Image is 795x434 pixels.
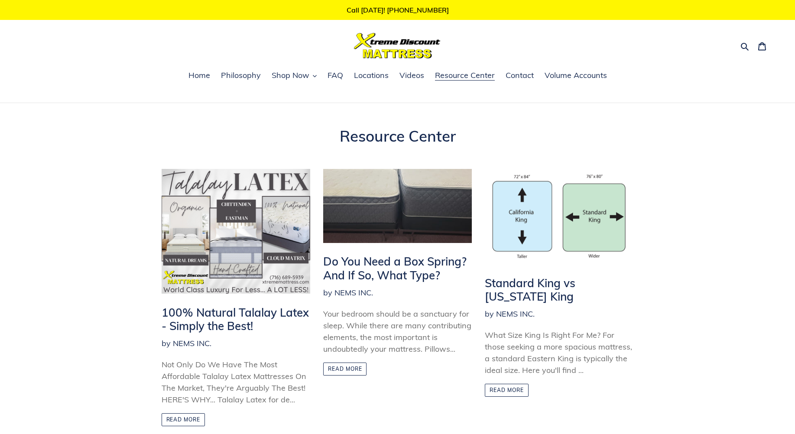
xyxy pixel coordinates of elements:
[162,359,310,405] div: Not Only Do We Have The Most Affordable Talalay Latex Mattresses On The Market, They're Arguably ...
[162,413,205,426] a: Read more: 100% Natural Talalay Latex - Simply the Best!
[485,384,529,397] a: Read more: Standard King vs California King
[323,308,472,355] div: Your bedroom should be a sanctuary for sleep. While there are many contributing elements, the mos...
[540,69,611,82] a: Volume Accounts
[431,69,499,82] a: Resource Center
[350,69,393,82] a: Locations
[162,169,310,333] a: 100% Natural Talalay Latex - Simply the Best!
[435,70,495,81] span: Resource Center
[267,69,321,82] button: Shop Now
[323,169,472,282] a: Do You Need a Box Spring? And If So, What Type?
[506,70,534,81] span: Contact
[323,255,472,282] h2: Do You Need a Box Spring? And If So, What Type?
[395,69,428,82] a: Videos
[272,70,309,81] span: Shop Now
[162,337,211,349] span: by NEMS INC.
[221,70,261,81] span: Philosophy
[162,306,310,333] h2: 100% Natural Talalay Latex - Simply the Best!
[545,70,607,81] span: Volume Accounts
[217,69,265,82] a: Philosophy
[323,69,347,82] a: FAQ
[162,127,634,145] h1: Resource Center
[328,70,343,81] span: FAQ
[354,70,389,81] span: Locations
[188,70,210,81] span: Home
[485,308,535,320] span: by NEMS INC.
[485,329,633,376] div: What Size King Is Right For Me? For those seeking a more spacious mattress, a standard Eastern Ki...
[485,169,633,303] a: Standard King vs [US_STATE] King
[399,70,424,81] span: Videos
[323,363,367,376] a: Read more: Do You Need a Box Spring? And If So, What Type?
[323,287,373,298] span: by NEMS INC.
[501,69,538,82] a: Contact
[184,69,214,82] a: Home
[354,33,441,58] img: Xtreme Discount Mattress
[485,276,633,303] h2: Standard King vs [US_STATE] King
